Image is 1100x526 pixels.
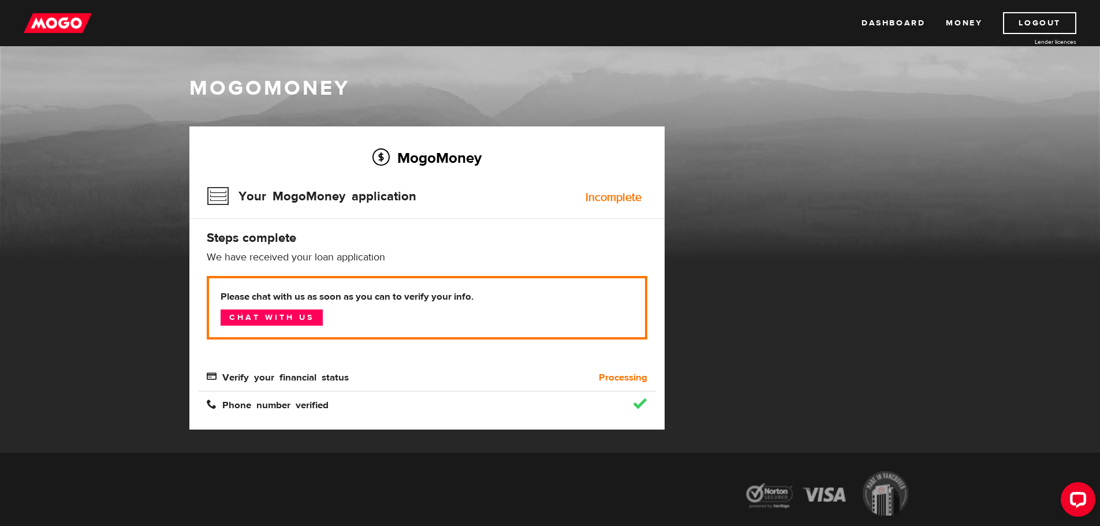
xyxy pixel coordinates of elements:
[1051,477,1100,526] iframe: LiveChat chat widget
[207,399,329,409] span: Phone number verified
[586,192,642,203] div: Incomplete
[207,371,349,381] span: Verify your financial status
[207,230,647,246] h4: Steps complete
[599,371,647,385] b: Processing
[189,76,911,100] h1: MogoMoney
[207,251,647,264] p: We have received your loan application
[221,290,633,304] b: Please chat with us as soon as you can to verify your info.
[946,12,982,34] a: Money
[1003,12,1076,34] a: Logout
[990,38,1076,46] a: Lender licences
[207,146,647,170] h2: MogoMoney
[862,12,925,34] a: Dashboard
[221,309,323,326] a: Chat with us
[24,12,92,34] img: mogo_logo-11ee424be714fa7cbb0f0f49df9e16ec.png
[207,181,416,211] h3: Your MogoMoney application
